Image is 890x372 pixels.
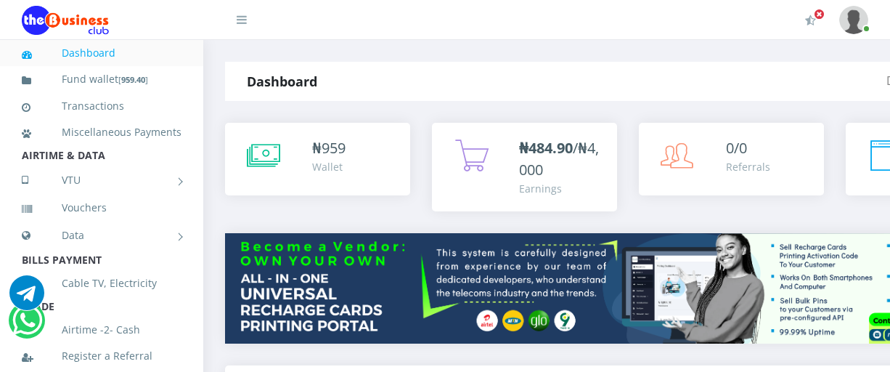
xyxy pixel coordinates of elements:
span: 959 [322,138,346,158]
a: Vouchers [22,191,181,225]
div: ₦ [312,137,346,159]
a: ₦959 Wallet [225,123,410,195]
span: Activate Your Membership [814,9,825,20]
a: Cable TV, Electricity [22,267,181,300]
a: Miscellaneous Payments [22,116,181,149]
div: Referrals [726,159,770,174]
img: User [839,6,868,34]
div: Wallet [312,159,346,174]
a: Dashboard [22,36,181,70]
b: 959.40 [121,74,145,85]
a: VTU [22,162,181,198]
span: 0/0 [726,138,747,158]
img: Logo [22,6,109,35]
a: Data [22,217,181,254]
a: ₦484.90/₦4,000 Earnings [432,123,617,211]
a: Chat for support [12,314,42,338]
span: /₦4,000 [519,138,599,179]
a: Transactions [22,89,181,123]
small: [ ] [118,74,148,85]
a: Chat for support [9,286,44,310]
div: Earnings [519,181,603,196]
strong: Dashboard [247,73,317,90]
i: Activate Your Membership [805,15,816,26]
a: 0/0 Referrals [639,123,824,195]
a: Fund wallet[959.40] [22,62,181,97]
a: Airtime -2- Cash [22,313,181,347]
b: ₦484.90 [519,138,573,158]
